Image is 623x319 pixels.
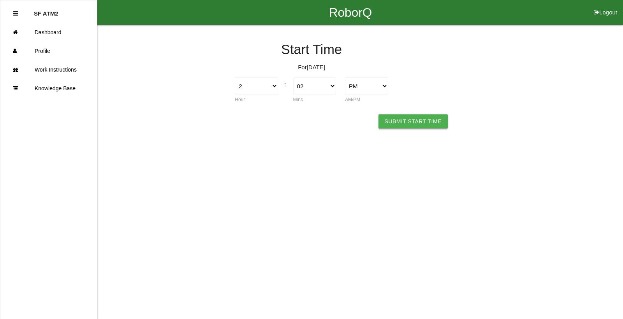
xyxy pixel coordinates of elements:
div: : [282,77,289,89]
label: AM/PM [345,97,360,102]
a: Profile [0,42,97,60]
a: Knowledge Base [0,79,97,98]
p: SF ATM2 [34,4,58,17]
label: Hour [235,97,245,102]
div: Close [13,4,18,23]
a: Dashboard [0,23,97,42]
a: Work Instructions [0,60,97,79]
button: Submit Start Time [378,114,448,128]
label: Mins [293,97,303,102]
